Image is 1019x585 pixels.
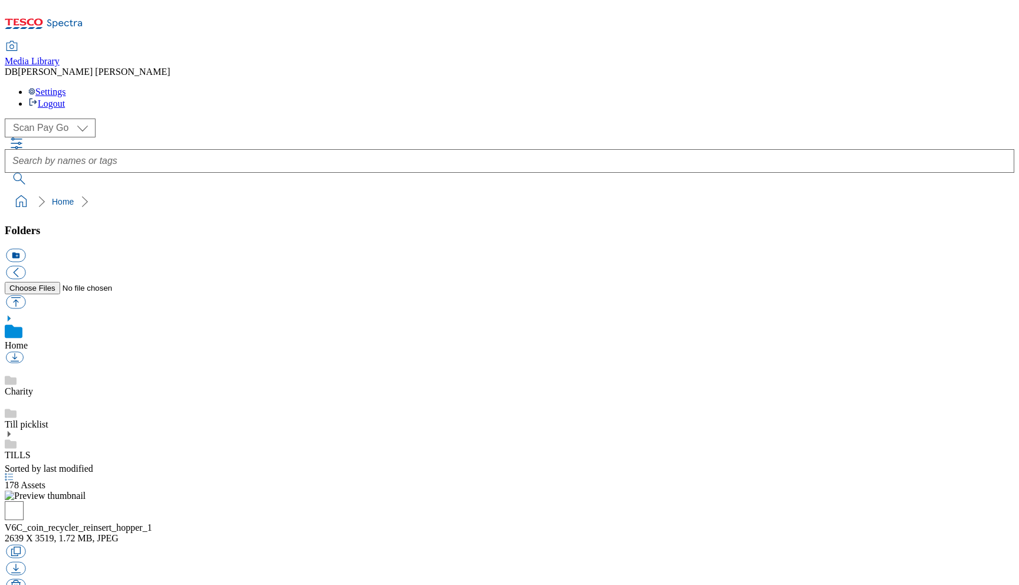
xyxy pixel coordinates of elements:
[5,480,21,490] span: 178
[5,480,45,490] span: Assets
[52,197,74,206] a: Home
[5,190,1014,213] nav: breadcrumb
[18,67,170,77] span: [PERSON_NAME] [PERSON_NAME]
[5,149,1014,173] input: Search by names or tags
[5,386,33,396] a: Charity
[5,56,60,66] span: Media Library
[5,450,31,460] a: TILLS
[28,87,66,97] a: Settings
[5,419,48,429] a: Till picklist
[5,42,60,67] a: Media Library
[12,192,31,211] a: home
[5,522,1014,533] div: V6C_coin_recycler_reinsert_hopper_1
[5,67,18,77] span: DB
[5,224,1014,237] h3: Folders
[5,464,93,474] span: Sorted by last modified
[5,491,86,501] img: Preview thumbnail
[5,533,1014,544] div: 2639 X 3519, 1.72 MB, JPEG
[5,340,28,350] a: Home
[28,98,65,109] a: Logout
